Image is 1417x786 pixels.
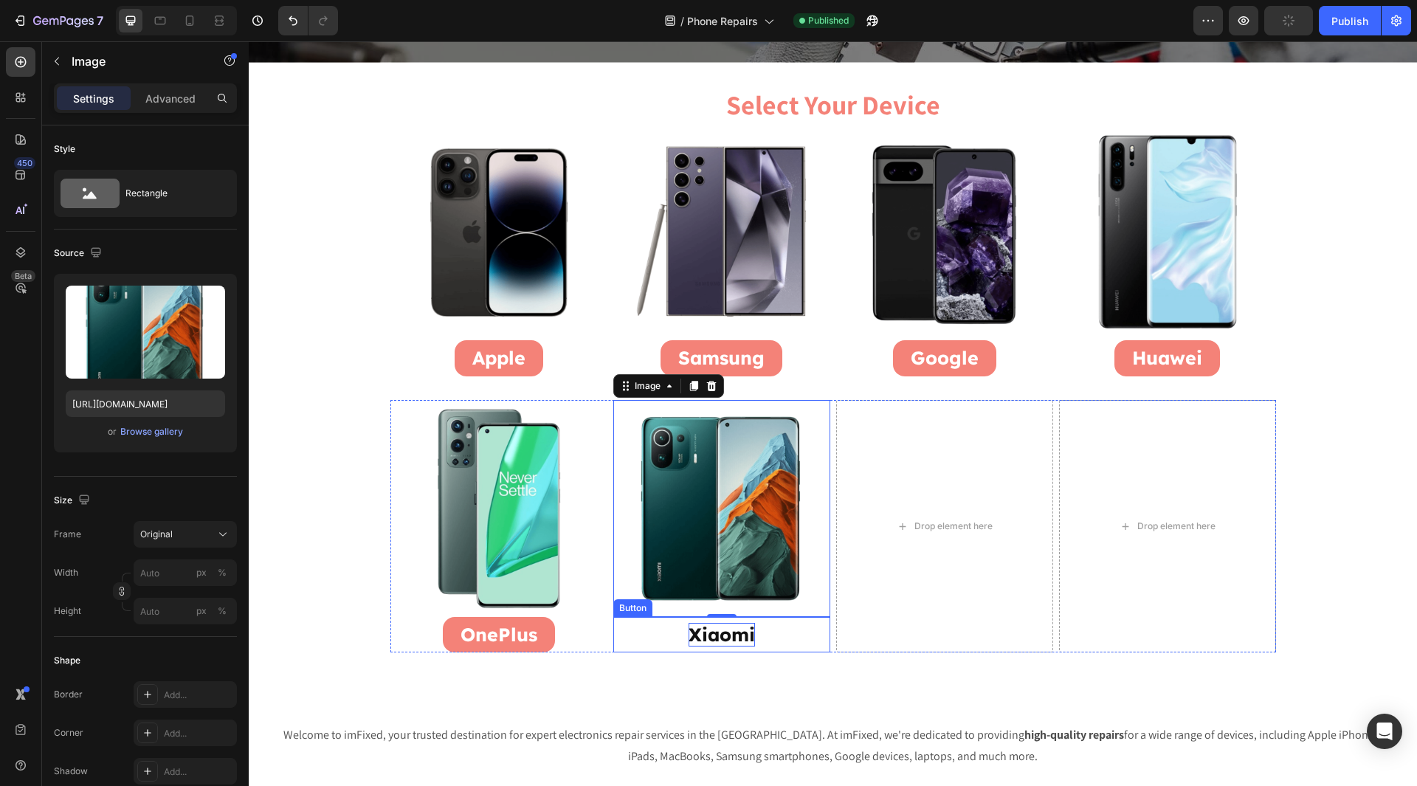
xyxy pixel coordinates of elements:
[54,726,83,740] div: Corner
[440,582,506,606] p: Xiaomi
[142,82,359,299] img: 497438306892514440-641d69e3-a91d-4b70-8f08-be0a530f51df.png
[687,13,758,29] span: Phone Repairs
[224,305,277,329] p: Apple
[142,359,359,576] img: 497438306892514440-4491c69f-62fd-4301-9a8d-3c9c336c5482.png
[808,14,849,27] span: Published
[213,602,231,620] button: px
[54,688,83,701] div: Border
[889,479,967,491] div: Drop element here
[412,299,534,335] a: Samsung
[120,424,184,439] button: Browse gallery
[810,82,1027,299] img: 497438306892514440-833d9986-41e7-4bec-ac1b-15f83f03718a.png
[866,299,971,335] a: Huawei
[196,566,207,579] div: px
[25,683,1143,726] p: Welcome to imFixed, your trusted destination for expert electronics repair services in the [GEOGR...
[134,559,237,586] input: px%
[54,654,80,667] div: Shape
[218,566,227,579] div: %
[14,157,35,169] div: 450
[249,41,1417,786] iframe: Design area
[212,582,289,606] p: OnePlus
[368,560,401,573] div: Button
[140,528,173,541] span: Original
[194,576,306,612] a: OnePlus
[193,564,210,582] button: %
[54,491,93,511] div: Size
[365,82,582,299] img: 497438306892514440-fcf9b3f7-f9a1-4a5c-a177-07c61f2478a4.png
[883,305,954,329] p: Huawei
[120,425,183,438] div: Browse gallery
[97,12,103,30] p: 7
[54,566,78,579] label: Width
[193,602,210,620] button: %
[6,6,110,35] button: 7
[430,305,516,329] p: Samsung
[145,91,196,106] p: Advanced
[134,598,237,624] input: px%
[776,686,875,701] strong: high-quality repairs
[666,479,744,491] div: Drop element here
[213,564,231,582] button: px
[66,390,225,417] input: https://example.com/image.jpg
[587,82,804,299] img: 497438306892514440-d77a055f-22f7-4400-b69d-6ff3214628cd.png
[218,604,227,618] div: %
[365,359,582,576] img: 497438306892514440-663519a3-f313-46d9-b833-54b7699c6f5d.png
[477,46,692,80] span: Select Your Device
[54,604,81,618] label: Height
[196,604,207,618] div: px
[72,52,197,70] p: Image
[1367,714,1402,749] div: Open Intercom Messenger
[108,423,117,441] span: or
[54,528,81,541] label: Frame
[11,270,35,282] div: Beta
[73,91,114,106] p: Settings
[644,299,748,335] a: Google
[66,286,225,379] img: preview-image
[54,244,105,263] div: Source
[54,142,75,156] div: Style
[54,765,88,778] div: Shadow
[125,176,216,210] div: Rectangle
[278,6,338,35] div: Undo/Redo
[1331,13,1368,29] div: Publish
[662,305,730,329] p: Google
[134,521,237,548] button: Original
[1319,6,1381,35] button: Publish
[422,576,524,612] a: Xiaomi
[164,689,233,702] div: Add...
[680,13,684,29] span: /
[164,727,233,740] div: Add...
[164,765,233,779] div: Add...
[383,338,415,351] div: Image
[206,299,294,335] a: Apple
